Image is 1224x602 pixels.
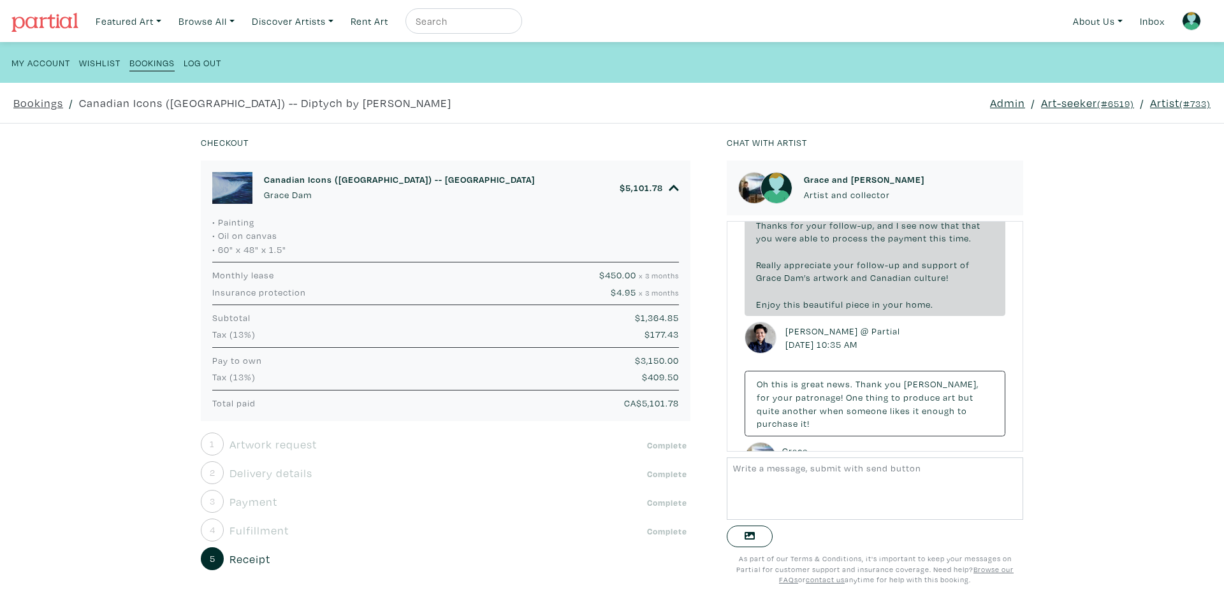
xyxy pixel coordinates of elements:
span: you [756,232,773,244]
p: Artist and collector [804,188,924,202]
a: Wishlist [79,54,120,71]
span: to [820,232,830,244]
img: avatar.png [1182,11,1201,31]
span: $ [642,371,679,383]
span: quite [757,405,780,417]
span: for [757,391,770,403]
small: 3 [210,497,215,506]
span: Dam’s [784,271,811,283]
img: phpThumb.php [212,172,252,204]
span: in [872,298,880,310]
span: your [883,298,903,310]
span: someone [847,405,887,417]
span: and [851,271,868,283]
img: phpThumb.php [738,172,770,204]
span: 5,101.78 [642,397,679,409]
small: 4 [210,526,215,534]
span: produce [903,391,940,403]
a: Browse All [173,8,240,34]
span: Payment [229,493,277,510]
small: Grace [DATE] 10:39 AM [782,444,857,471]
span: able [799,232,818,244]
small: x 3 months [639,288,679,297]
span: CA$ [624,397,679,409]
h6: $ [620,182,663,193]
span: your [834,259,854,271]
span: Really [756,259,782,271]
small: Bookings [129,57,175,69]
small: Wishlist [79,57,120,69]
a: Inbox [1134,8,1170,34]
span: likes [890,405,910,417]
span: Monthly lease [212,269,274,281]
span: purchase [757,417,798,429]
span: Subtotal [212,312,251,324]
a: Browse our FAQs [779,564,1014,585]
span: Pay to own [212,354,262,366]
span: Complete [643,467,690,480]
small: 1 [210,440,215,448]
a: Canadian Icons ([GEOGRAPHIC_DATA]) -- [GEOGRAPHIC_DATA] Grace Dam [264,174,535,201]
span: for [790,219,804,231]
li: • 60" x 48" x 1.5" [212,243,679,257]
span: Complete [643,524,690,537]
span: of [960,259,970,271]
span: Thanks [756,219,788,231]
span: now [919,219,938,231]
span: / [69,94,73,111]
small: 2 [210,468,215,477]
span: you [885,378,901,390]
span: [PERSON_NAME], [904,378,979,390]
a: Artist(#733) [1150,94,1211,111]
input: Search [414,13,510,29]
span: time. [949,232,972,244]
a: My Account [11,54,70,71]
span: 5,101.78 [625,182,663,194]
small: Log Out [184,57,221,69]
span: this [929,232,947,244]
a: Admin [990,94,1025,111]
span: Complete [643,438,690,451]
a: Rent Art [345,8,394,34]
span: Fulfillment [229,522,289,539]
small: 5 [210,554,215,563]
span: 1,364.85 [641,312,679,324]
span: thing [866,391,889,403]
small: [PERSON_NAME] @ Partial [DATE] 10:35 AM [782,324,900,352]
span: Total paid [212,397,256,409]
span: your [773,391,793,403]
img: avatar.png [761,172,792,204]
span: to [891,391,901,403]
span: see [901,219,917,231]
span: $ [645,328,679,340]
a: Canadian Icons ([GEOGRAPHIC_DATA]) -- Diptych by [PERSON_NAME] [79,94,451,111]
span: Enjoy [756,298,781,310]
span: great [801,378,824,390]
span: 177.43 [650,328,679,340]
span: another [782,405,817,417]
span: this [771,378,789,390]
span: and [903,259,919,271]
a: Bookings [13,94,63,111]
span: payment [888,232,927,244]
span: news. [827,378,853,390]
span: that [962,219,980,231]
span: when [820,405,844,417]
u: contact us [806,575,845,584]
span: Complete [643,496,690,508]
span: this [783,298,801,310]
span: Grace [756,271,782,283]
span: One [846,391,863,403]
span: your [806,219,827,231]
span: Artwork request [229,436,317,453]
span: $4.95 [611,286,636,298]
a: Art-seeker(#6519) [1041,94,1134,111]
small: Checkout [201,136,249,148]
span: $450.00 [599,269,636,281]
span: Tax (13%) [212,371,256,383]
span: is [791,378,799,390]
span: Delivery details [229,464,312,482]
li: • Painting [212,215,679,229]
small: x 3 months [639,271,679,280]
